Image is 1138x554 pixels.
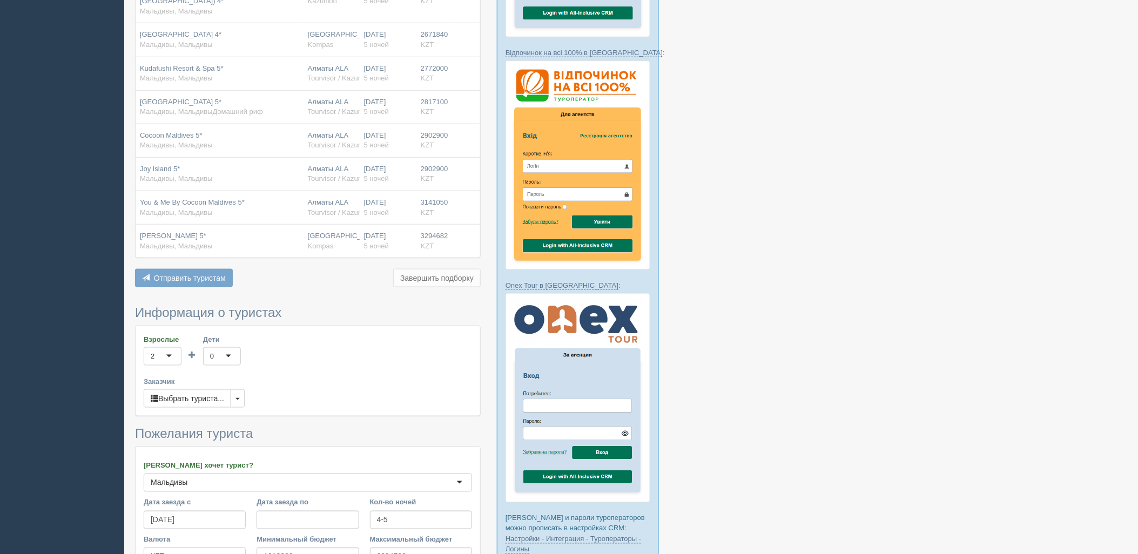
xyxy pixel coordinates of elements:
[364,198,412,218] div: [DATE]
[203,334,241,344] label: Дети
[140,30,221,38] span: [GEOGRAPHIC_DATA] 4*
[308,174,387,183] span: Tourvisor / Kazunion (KZ)
[370,497,472,508] label: Кол-во ночей
[257,535,359,545] label: Минимальный бюджет
[308,107,387,116] span: Tourvisor / Kazunion (KZ)
[421,198,448,206] span: 3141050
[421,165,448,173] span: 2902900
[308,30,355,50] div: [GEOGRAPHIC_DATA]
[308,40,334,49] span: Kompas
[421,40,434,49] span: KZT
[140,107,263,116] span: Мальдивы, МальдивыДомашний риф
[308,164,355,184] div: Алматы ALA
[364,74,389,82] span: 5 ночей
[364,208,389,217] span: 5 ночей
[308,97,355,117] div: Алматы ALA
[421,64,448,72] span: 2772000
[140,7,213,15] span: Мальдивы, Мальдивы
[364,242,389,250] span: 5 ночей
[506,281,618,290] a: Onex Tour в [GEOGRAPHIC_DATA]
[370,511,472,529] input: 7-10 или 7,10,14
[140,232,206,240] span: [PERSON_NAME] 5*
[506,60,650,270] img: %D0%B2%D1%96%D0%B4%D0%BF%D0%BE%D1%87%D0%B8%D0%BD%D0%BE%D0%BA-%D0%BD%D0%B0-%D0%B2%D1%81%D1%96-100-...
[364,40,389,49] span: 5 ночей
[308,141,387,149] span: Tourvisor / Kazunion (KZ)
[151,477,188,488] div: Мальдивы
[421,232,448,240] span: 3294682
[506,513,650,554] p: [PERSON_NAME] и пароли туроператоров можно прописать в настройках CRM:
[364,107,389,116] span: 5 ночей
[140,74,213,82] span: Мальдивы, Мальдивы
[140,198,245,206] span: You & Me By Cocoon Maldives 5*
[506,49,663,57] a: Відпочинок на всі 100% в [GEOGRAPHIC_DATA]
[506,535,641,554] a: Настройки - Интеграция - Туроператоры - Логины
[154,274,226,282] span: Отправить туристам
[364,231,412,251] div: [DATE]
[421,30,448,38] span: 2671840
[140,131,203,139] span: Cocoon Maldives 5*
[506,48,650,58] p: :
[140,141,213,149] span: Мальдивы, Мальдивы
[140,64,224,72] span: Kudafushi Resort & Spa 5*
[421,208,434,217] span: KZT
[421,131,448,139] span: 2902900
[257,497,359,508] label: Дата заезда по
[210,351,214,362] div: 0
[421,174,434,183] span: KZT
[308,242,334,250] span: Kompas
[308,64,355,84] div: Алматы ALA
[144,334,181,344] label: Взрослые
[393,269,481,287] button: Завершить подборку
[140,40,213,49] span: Мальдивы, Мальдивы
[140,165,180,173] span: Joy Island 5*
[364,131,412,151] div: [DATE]
[308,231,355,251] div: [GEOGRAPHIC_DATA]
[308,198,355,218] div: Алматы ALA
[135,269,233,287] button: Отправить туристам
[308,208,387,217] span: Tourvisor / Kazunion (KZ)
[370,535,472,545] label: Максимальный бюджет
[135,306,481,320] h3: Информация о туристах
[421,242,434,250] span: KZT
[421,141,434,149] span: KZT
[140,242,213,250] span: Мальдивы, Мальдивы
[140,98,221,106] span: [GEOGRAPHIC_DATA] 5*
[364,164,412,184] div: [DATE]
[144,389,231,408] button: Выбрать туриста...
[144,497,246,508] label: Дата заезда с
[144,535,246,545] label: Валюта
[364,30,412,50] div: [DATE]
[140,208,213,217] span: Мальдивы, Мальдивы
[151,351,154,362] div: 2
[506,293,650,503] img: onex-tour-%D0%BB%D0%BE%D0%B3%D0%B8%D0%BD-%D1%87%D0%B5%D1%80%D0%B5%D0%B7-%D1%81%D1%80%D0%BC-%D0%B4...
[364,174,389,183] span: 5 ночей
[421,74,434,82] span: KZT
[308,131,355,151] div: Алматы ALA
[144,376,472,387] label: Заказчик
[421,107,434,116] span: KZT
[506,280,650,290] p: :
[308,74,387,82] span: Tourvisor / Kazunion (KZ)
[364,141,389,149] span: 5 ночей
[421,98,448,106] span: 2817100
[135,427,253,441] span: Пожелания туриста
[364,97,412,117] div: [DATE]
[144,461,472,471] label: [PERSON_NAME] хочет турист?
[140,174,213,183] span: Мальдивы, Мальдивы
[364,64,412,84] div: [DATE]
